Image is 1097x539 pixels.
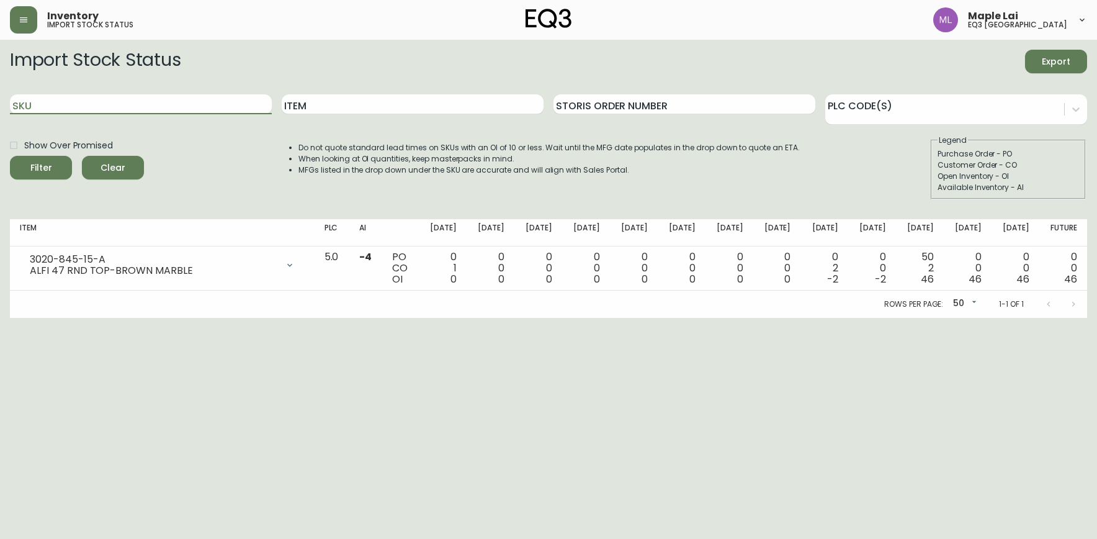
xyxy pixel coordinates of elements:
[948,294,979,314] div: 50
[298,153,800,165] li: When looking at OI quantities, keep masterpacks in mind.
[298,142,800,153] li: Do not quote standard lead times on SKUs with an OI of 10 or less. Wait until the MFG date popula...
[944,219,992,247] th: [DATE]
[620,251,648,285] div: 0 0
[933,7,958,32] img: 61e28cffcf8cc9f4e300d877dd684943
[763,251,790,285] div: 0 0
[477,251,504,285] div: 0 0
[705,219,753,247] th: [DATE]
[298,165,800,176] li: MFGs listed in the drop down under the SKU are accurate and will align with Sales Portal.
[546,272,552,286] span: 0
[10,156,72,179] button: Filter
[349,219,382,247] th: AI
[800,219,848,247] th: [DATE]
[572,251,600,285] div: 0 0
[642,272,648,286] span: 0
[968,21,1067,29] h5: eq3 [GEOGRAPHIC_DATA]
[938,135,968,146] legend: Legend
[875,272,886,286] span: -2
[906,251,934,285] div: 50 2
[82,156,144,179] button: Clear
[1035,54,1077,70] span: Export
[1016,272,1029,286] span: 46
[896,219,944,247] th: [DATE]
[359,250,372,264] span: -4
[737,272,743,286] span: 0
[827,272,838,286] span: -2
[992,219,1039,247] th: [DATE]
[92,160,134,176] span: Clear
[467,219,514,247] th: [DATE]
[938,148,1079,160] div: Purchase Order - PO
[1049,251,1077,285] div: 0 0
[954,251,982,285] div: 0 0
[524,251,552,285] div: 0 0
[30,265,277,276] div: ALFI 47 RND TOP-BROWN MARBLE
[1001,251,1029,285] div: 0 0
[938,182,1079,193] div: Available Inventory - AI
[968,11,1018,21] span: Maple Lai
[47,11,99,21] span: Inventory
[392,251,409,285] div: PO CO
[689,272,696,286] span: 0
[810,251,838,285] div: 0 2
[450,272,457,286] span: 0
[753,219,800,247] th: [DATE]
[884,299,943,310] p: Rows per page:
[20,251,305,279] div: 3020-845-15-AALFI 47 RND TOP-BROWN MARBLE
[610,219,658,247] th: [DATE]
[1064,272,1077,286] span: 46
[938,160,1079,171] div: Customer Order - CO
[1025,50,1087,73] button: Export
[921,272,934,286] span: 46
[715,251,743,285] div: 0 0
[10,219,315,247] th: Item
[30,160,52,176] div: Filter
[47,21,133,29] h5: import stock status
[526,9,571,29] img: logo
[938,171,1079,182] div: Open Inventory - OI
[30,254,277,265] div: 3020-845-15-A
[858,251,886,285] div: 0 0
[999,299,1024,310] p: 1-1 of 1
[24,139,113,152] span: Show Over Promised
[419,219,467,247] th: [DATE]
[658,219,705,247] th: [DATE]
[10,50,181,73] h2: Import Stock Status
[498,272,504,286] span: 0
[969,272,982,286] span: 46
[668,251,696,285] div: 0 0
[315,247,349,291] td: 5.0
[848,219,896,247] th: [DATE]
[429,251,457,285] div: 0 1
[514,219,562,247] th: [DATE]
[392,272,403,286] span: OI
[594,272,600,286] span: 0
[562,219,610,247] th: [DATE]
[784,272,790,286] span: 0
[315,219,349,247] th: PLC
[1039,219,1087,247] th: Future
